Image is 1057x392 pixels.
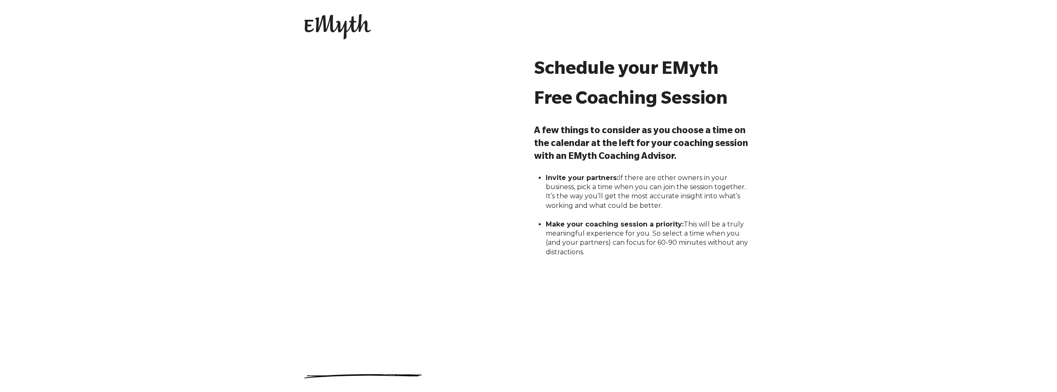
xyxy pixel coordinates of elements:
[546,220,748,257] li: This will be a truly meaningful experience for you. So select a time when you (and your partners)...
[546,174,618,182] strong: Invite your partners:
[304,374,422,378] img: underline.svg
[304,14,371,40] img: EMyth
[546,173,748,211] li: If there are other owners in your business, pick a time when you can join the session together. I...
[534,61,728,111] strong: Schedule your EMyth Free Coaching Session
[546,220,684,228] strong: Make your coaching session a priority:
[534,125,753,164] h3: A few things to consider as you choose a time on the calendar at the left for your coaching sessi...
[304,67,523,357] iframe: Select a Date & Time - Calendly
[1015,352,1057,392] iframe: Chat Widget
